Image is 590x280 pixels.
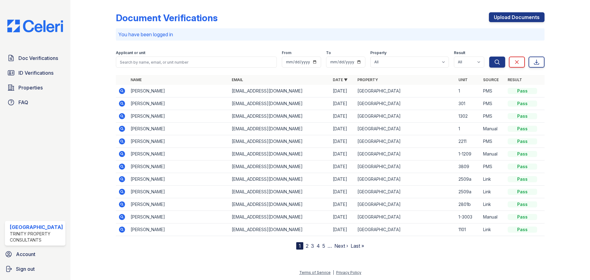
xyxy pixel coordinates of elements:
[2,263,68,275] a: Sign out
[508,227,537,233] div: Pass
[355,85,456,97] td: [GEOGRAPHIC_DATA]
[481,97,505,110] td: PMS
[489,12,545,22] a: Upload Documents
[456,148,481,160] td: 1-1209
[456,110,481,123] td: 1302
[232,77,243,82] a: Email
[317,243,320,249] a: 4
[456,135,481,148] td: 2211
[355,198,456,211] td: [GEOGRAPHIC_DATA]
[456,160,481,173] td: 3809
[118,31,542,38] p: You have been logged in
[330,198,355,211] td: [DATE]
[481,123,505,135] td: Manual
[229,123,330,135] td: [EMAIL_ADDRESS][DOMAIN_NAME]
[128,223,229,236] td: [PERSON_NAME]
[5,96,65,108] a: FAQ
[357,77,378,82] a: Property
[508,101,537,107] div: Pass
[456,85,481,97] td: 1
[128,186,229,198] td: [PERSON_NAME]
[330,148,355,160] td: [DATE]
[481,110,505,123] td: PMS
[481,198,505,211] td: Link
[128,97,229,110] td: [PERSON_NAME]
[483,77,499,82] a: Source
[229,198,330,211] td: [EMAIL_ADDRESS][DOMAIN_NAME]
[2,20,68,32] img: CE_Logo_Blue-a8612792a0a2168367f1c8372b55b34899dd931a85d93a1a3d3e32e68fde9ad4.png
[330,110,355,123] td: [DATE]
[355,148,456,160] td: [GEOGRAPHIC_DATA]
[128,123,229,135] td: [PERSON_NAME]
[355,186,456,198] td: [GEOGRAPHIC_DATA]
[18,69,53,77] span: ID Verifications
[508,164,537,170] div: Pass
[10,231,63,243] div: Trinity Property Consultants
[128,135,229,148] td: [PERSON_NAME]
[456,211,481,223] td: 1-3003
[229,85,330,97] td: [EMAIL_ADDRESS][DOMAIN_NAME]
[458,77,468,82] a: Unit
[370,50,387,55] label: Property
[5,67,65,79] a: ID Verifications
[481,135,505,148] td: PMS
[508,189,537,195] div: Pass
[355,110,456,123] td: [GEOGRAPHIC_DATA]
[10,223,63,231] div: [GEOGRAPHIC_DATA]
[330,97,355,110] td: [DATE]
[116,12,218,23] div: Document Verifications
[311,243,314,249] a: 3
[330,135,355,148] td: [DATE]
[128,148,229,160] td: [PERSON_NAME]
[128,110,229,123] td: [PERSON_NAME]
[456,173,481,186] td: 2509a
[5,81,65,94] a: Properties
[16,265,35,273] span: Sign out
[128,211,229,223] td: [PERSON_NAME]
[508,201,537,207] div: Pass
[330,85,355,97] td: [DATE]
[508,176,537,182] div: Pass
[299,270,331,275] a: Terms of Service
[481,211,505,223] td: Manual
[481,85,505,97] td: PMS
[333,270,334,275] div: |
[131,77,142,82] a: Name
[355,223,456,236] td: [GEOGRAPHIC_DATA]
[481,186,505,198] td: Link
[116,57,277,68] input: Search by name, email, or unit number
[355,135,456,148] td: [GEOGRAPHIC_DATA]
[229,110,330,123] td: [EMAIL_ADDRESS][DOMAIN_NAME]
[508,151,537,157] div: Pass
[456,186,481,198] td: 2509a
[355,211,456,223] td: [GEOGRAPHIC_DATA]
[128,85,229,97] td: [PERSON_NAME]
[456,97,481,110] td: 301
[128,160,229,173] td: [PERSON_NAME]
[456,223,481,236] td: 1101
[481,173,505,186] td: Link
[16,250,35,258] span: Account
[454,50,465,55] label: Result
[508,126,537,132] div: Pass
[508,214,537,220] div: Pass
[229,211,330,223] td: [EMAIL_ADDRESS][DOMAIN_NAME]
[355,160,456,173] td: [GEOGRAPHIC_DATA]
[508,138,537,144] div: Pass
[330,173,355,186] td: [DATE]
[456,198,481,211] td: 2801b
[456,123,481,135] td: 1
[330,186,355,198] td: [DATE]
[229,97,330,110] td: [EMAIL_ADDRESS][DOMAIN_NAME]
[355,97,456,110] td: [GEOGRAPHIC_DATA]
[18,99,28,106] span: FAQ
[128,198,229,211] td: [PERSON_NAME]
[229,148,330,160] td: [EMAIL_ADDRESS][DOMAIN_NAME]
[326,50,331,55] label: To
[229,160,330,173] td: [EMAIL_ADDRESS][DOMAIN_NAME]
[481,148,505,160] td: Manual
[330,223,355,236] td: [DATE]
[116,50,145,55] label: Applicant or unit
[18,84,43,91] span: Properties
